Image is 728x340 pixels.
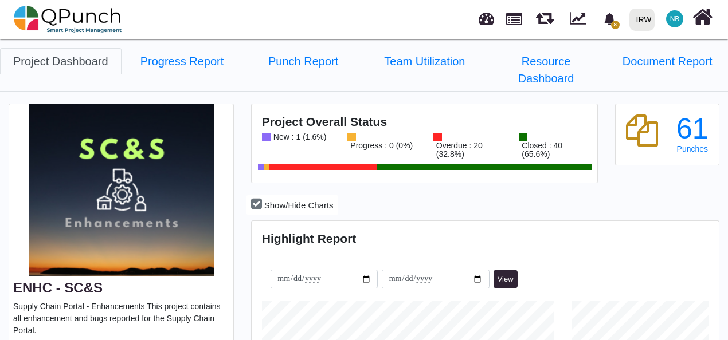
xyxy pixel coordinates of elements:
a: Document Report [606,48,728,74]
a: IRW [624,1,659,38]
p: Supply Chain Portal - Enhancements This project contains all enhancement and bugs reported for th... [13,301,229,337]
div: Progress : 0 (0%) [347,141,413,150]
a: NB [659,1,690,37]
div: IRW [636,10,652,30]
span: Nabiha Batool [666,10,683,27]
i: Home [692,6,713,28]
img: qpunch-sp.fa6292f.png [14,2,122,37]
a: Team Utilization [364,48,486,74]
a: ENHC - SC&S [13,280,103,295]
button: View [494,270,518,289]
div: Overdue : 20 (32.8%) [433,141,502,159]
a: Resource Dashboard [486,48,607,92]
span: NB [670,15,680,22]
div: Dynamic Report [564,1,597,38]
a: bell fill8 [597,1,625,37]
span: Projects [506,7,522,25]
span: 8 [611,21,620,29]
span: Show/Hide Charts [264,200,334,210]
div: Notification [600,9,620,29]
span: Punches [677,144,708,153]
div: Closed : 40 (65.6%) [519,141,587,159]
a: Punch Report [242,48,364,74]
button: Show/Hide Charts [246,195,338,215]
h4: Highlight Report [262,231,709,246]
div: New : 1 (1.6%) [271,133,327,141]
h4: Project Overall Status [262,114,588,129]
a: Progress Report [122,48,243,74]
span: Releases [536,6,554,25]
svg: bell fill [604,13,616,25]
a: 61 Punches [676,114,709,153]
span: Dashboard [479,7,494,24]
div: 61 [676,114,709,143]
li: ENHC - SC&S [364,48,486,91]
